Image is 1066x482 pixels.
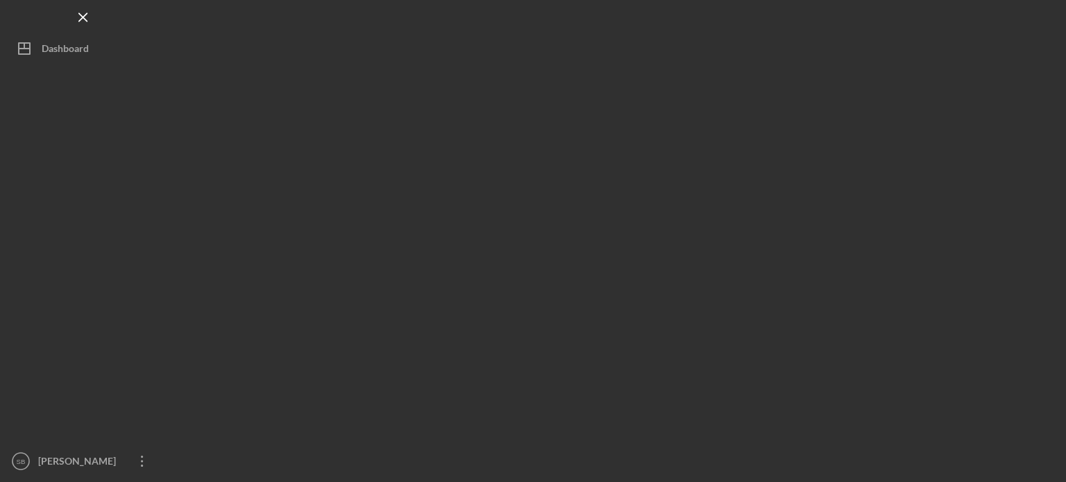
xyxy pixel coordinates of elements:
[35,447,125,479] div: [PERSON_NAME]
[7,35,160,62] button: Dashboard
[17,458,26,465] text: SB
[42,35,89,66] div: Dashboard
[7,447,160,475] button: SB[PERSON_NAME]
